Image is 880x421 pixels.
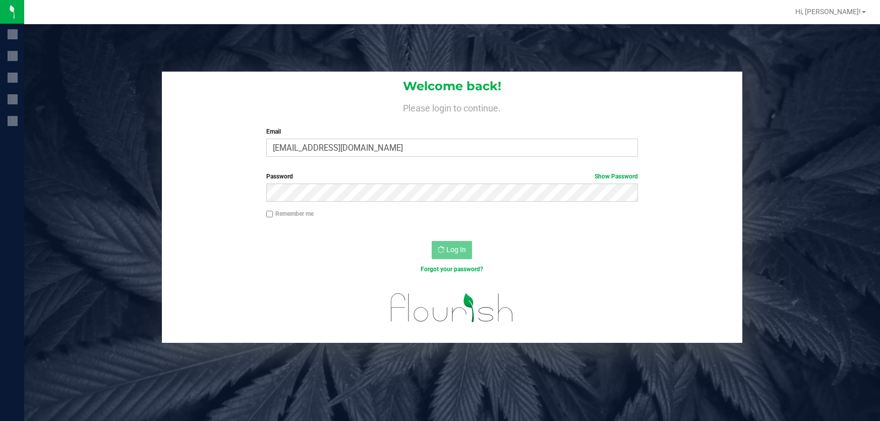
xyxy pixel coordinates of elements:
h1: Welcome back! [162,80,742,93]
label: Email [266,127,638,136]
input: Remember me [266,211,273,218]
label: Remember me [266,209,314,218]
a: Forgot your password? [421,266,483,273]
span: Hi, [PERSON_NAME]! [795,8,861,16]
span: Password [266,173,293,180]
img: flourish_logo.svg [380,284,525,331]
a: Show Password [595,173,638,180]
span: Log In [446,246,466,254]
h4: Please login to continue. [162,101,742,113]
button: Log In [432,241,472,259]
